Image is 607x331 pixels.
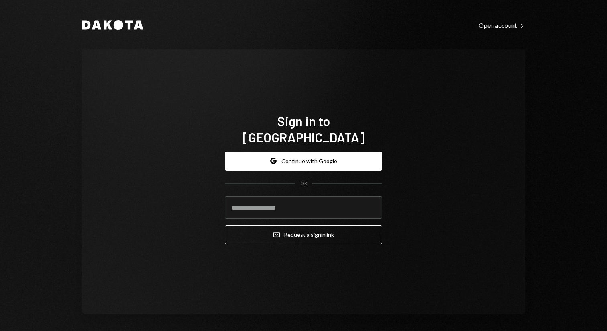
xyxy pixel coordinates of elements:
h1: Sign in to [GEOGRAPHIC_DATA] [225,113,382,145]
a: Open account [479,21,525,29]
div: Open account [479,21,525,29]
div: OR [300,180,307,187]
button: Continue with Google [225,152,382,171]
button: Request a signinlink [225,225,382,244]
